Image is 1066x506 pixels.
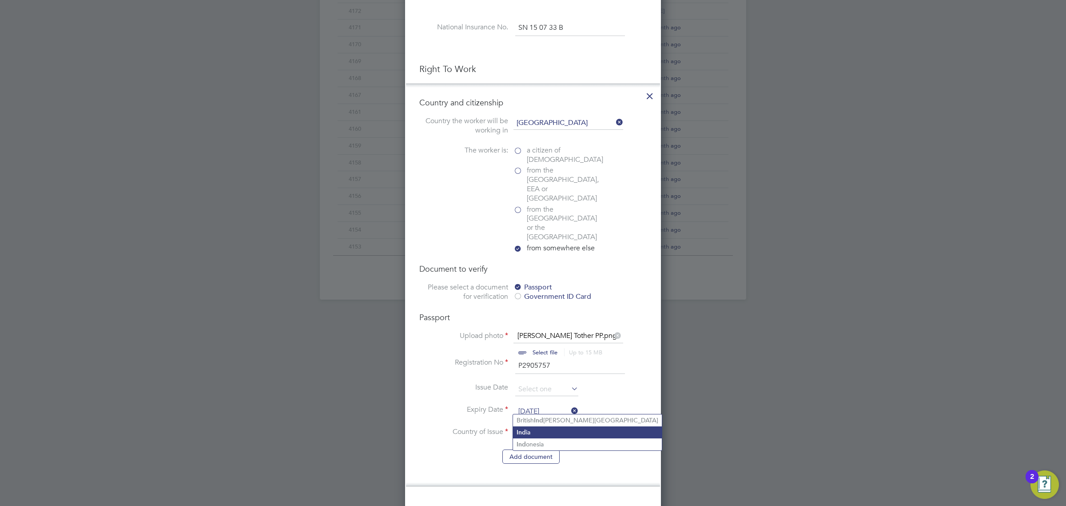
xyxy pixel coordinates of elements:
label: Expiry Date [419,405,508,414]
span: from the [GEOGRAPHIC_DATA], EEA or [GEOGRAPHIC_DATA] [527,166,602,203]
li: ia [513,426,662,438]
b: Ind [517,441,526,448]
button: Add document [502,450,560,464]
div: 2 [1030,477,1034,488]
label: Registration No [419,358,508,367]
b: Ind [534,417,543,424]
label: Country the worker will be working in [419,116,508,135]
input: Select one [515,405,578,418]
h4: Document to verify [419,264,647,274]
input: Search for... [513,116,623,130]
button: Open Resource Center, 2 new notifications [1030,470,1059,499]
label: Issue Date [419,383,508,392]
label: Country of Issue [419,427,508,437]
span: from the [GEOGRAPHIC_DATA] or the [GEOGRAPHIC_DATA] [527,205,602,242]
h4: Passport [419,312,647,322]
input: Select one [515,383,578,396]
li: British [PERSON_NAME][GEOGRAPHIC_DATA] [513,414,662,426]
h4: Country and citizenship [419,97,647,108]
h3: Right To Work [419,63,647,75]
label: The worker is: [419,146,508,155]
div: Passport [513,283,647,292]
li: onesia [513,438,662,450]
div: Government ID Card [513,292,647,301]
span: a citizen of [DEMOGRAPHIC_DATA] [527,146,603,165]
b: Ind [517,429,526,436]
label: Please select a document for verification [419,283,508,301]
label: Upload photo [419,331,508,341]
span: from somewhere else [527,244,595,253]
label: National Insurance No. [419,23,508,32]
